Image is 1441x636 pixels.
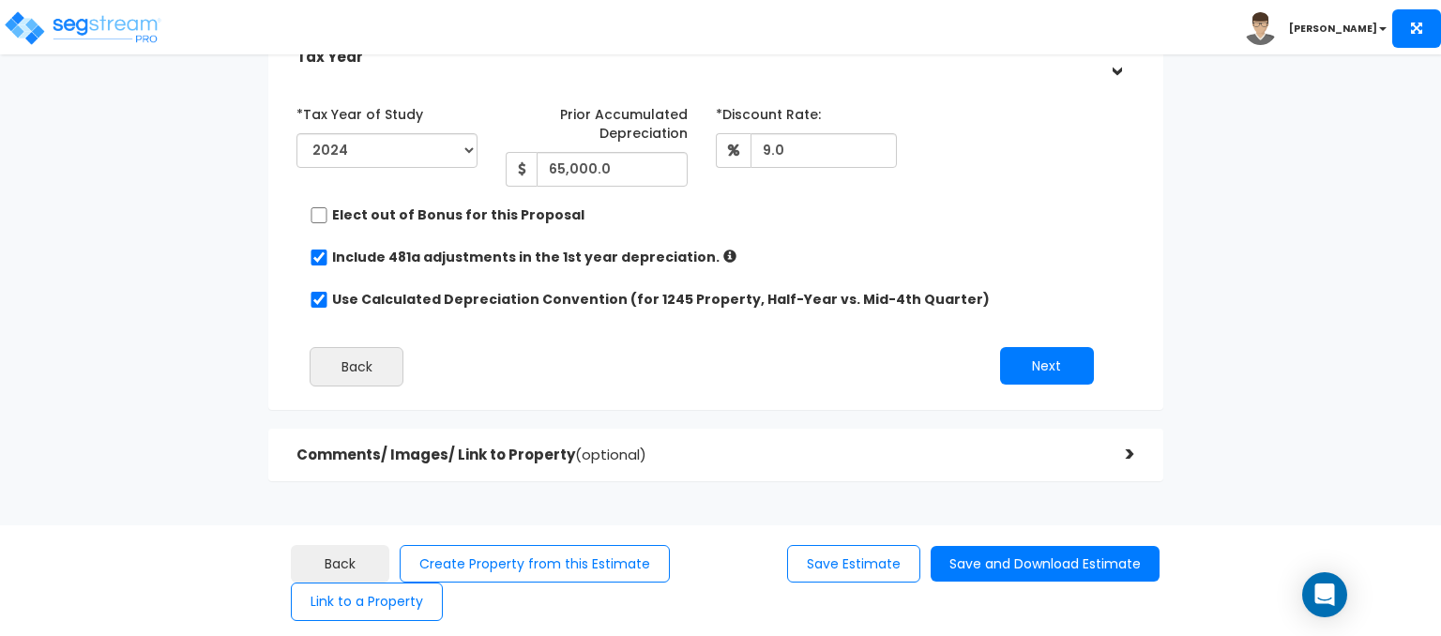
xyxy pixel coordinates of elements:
button: Save and Download Estimate [931,546,1160,583]
a: Back [291,545,389,583]
h5: Tax Year [296,50,1098,66]
b: [PERSON_NAME] [1289,22,1377,36]
div: Open Intercom Messenger [1302,572,1347,617]
div: > [1098,440,1135,469]
label: *Tax Year of Study [296,98,423,124]
label: Prior Accumulated Depreciation [506,98,687,143]
button: Next [1000,347,1094,385]
button: Create Property from this Estimate [400,545,670,583]
button: Link to a Property [291,583,443,621]
label: Include 481a adjustments in the 1st year depreciation. [332,248,720,266]
button: Back [310,347,403,386]
span: (optional) [575,445,646,464]
label: Elect out of Bonus for this Proposal [332,205,584,224]
div: > [1101,39,1130,77]
h5: Comments/ Images/ Link to Property [296,447,1098,463]
label: Use Calculated Depreciation Convention (for 1245 Property, Half-Year vs. Mid-4th Quarter) [332,290,990,309]
img: logo_pro_r.png [3,9,162,47]
button: Save Estimate [787,545,920,583]
i: If checked: Increased depreciation = Aggregated Post-Study (up to Tax Year) – Prior Accumulated D... [723,250,736,263]
label: *Discount Rate: [716,98,821,124]
img: avatar.png [1244,12,1277,45]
